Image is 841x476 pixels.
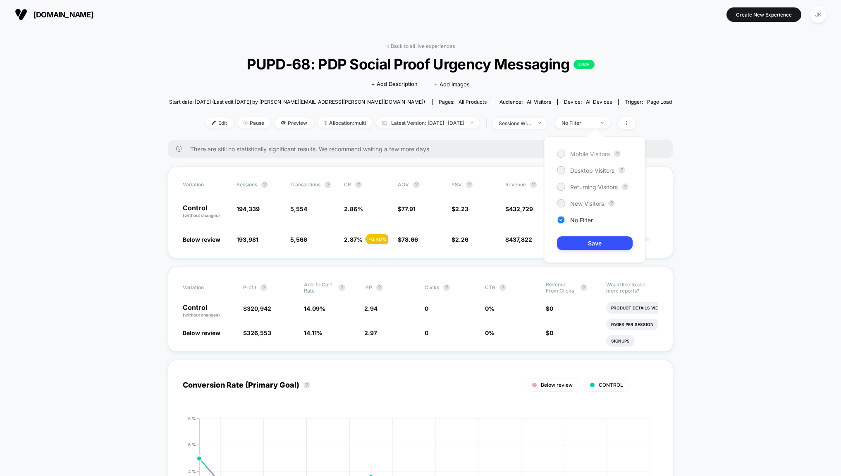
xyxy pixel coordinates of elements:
li: Product Details Views Rate [606,302,682,314]
span: Pause [237,117,270,129]
button: ? [608,200,615,207]
span: No Filter [570,217,593,224]
span: Start date: [DATE] (Last edit [DATE] by [PERSON_NAME][EMAIL_ADDRESS][PERSON_NAME][DOMAIN_NAME]) [169,99,425,105]
button: ? [339,284,345,291]
span: New Visitors [570,200,604,207]
span: CTR [485,284,495,290]
tspan: 6 % [188,442,196,447]
span: $ [398,205,416,212]
button: ? [261,181,268,188]
span: 0 [550,329,553,336]
span: Preview [275,117,313,129]
span: 2.87 % [344,236,363,243]
button: ? [355,181,362,188]
button: ? [260,284,267,291]
span: Allocation: multi [318,117,372,129]
span: 5,554 [290,205,307,212]
a: < Back to all live experiences [386,43,455,49]
span: CONTROL [599,382,623,388]
tspan: 4 % [188,469,196,474]
div: sessions with impression [499,120,532,126]
span: (without changes) [183,312,220,317]
span: AOV [398,181,409,188]
span: Profit [243,284,256,290]
span: 78.66 [401,236,418,243]
span: 77.91 [401,205,416,212]
div: No Filter [561,120,595,126]
div: Trigger: [625,99,672,105]
span: PUPD-68: PDP Social Proof Urgency Messaging [194,55,647,73]
span: 2.86 % [344,205,363,212]
button: ? [303,382,310,388]
span: All Visitors [527,99,551,105]
button: ? [581,284,587,291]
span: 2.94 [364,305,377,312]
span: Clicks [425,284,439,290]
span: 0 % [485,329,495,336]
button: JK [808,6,829,23]
button: ? [499,284,506,291]
span: Sessions [237,181,257,188]
span: $ [546,329,553,336]
span: 0 [425,305,428,312]
span: $ [505,236,532,243]
div: + 0.40 % [366,234,388,244]
img: calendar [382,121,387,125]
span: + Add Description [371,80,418,88]
span: | [484,117,492,129]
img: end [601,122,604,124]
span: Edit [206,117,233,129]
img: Visually logo [15,8,27,21]
span: 2.97 [364,329,377,336]
span: Returning Visitors [570,183,618,190]
button: ? [376,284,383,291]
span: $ [546,305,553,312]
img: rebalance [324,121,327,125]
span: Variation [183,281,228,294]
div: Pages: [439,99,487,105]
span: There are still no statistically significant results. We recommend waiting a few more days [190,145,657,152]
span: $ [452,205,468,212]
span: 0 % [485,305,495,312]
span: Variation [183,181,228,188]
button: ? [614,150,621,157]
button: ? [443,284,450,291]
span: + Add Images [434,81,470,88]
li: Pages Per Session [606,319,659,330]
img: end [538,122,541,124]
button: [DOMAIN_NAME] [12,8,96,21]
span: Latest Version: [DATE] - [DATE] [376,117,480,129]
span: $ [505,205,533,212]
span: Below review [541,382,573,388]
span: IPP [364,284,372,290]
span: Add To Cart Rate [304,281,334,294]
span: CR [344,181,351,188]
img: end [471,122,473,124]
span: Revenue [505,181,526,188]
p: Would like to see more reports? [606,281,658,294]
button: ? [466,181,473,188]
span: 2.23 [455,205,468,212]
span: 437,822 [509,236,532,243]
p: LIVE [573,60,594,69]
span: all devices [586,99,612,105]
span: [DOMAIN_NAME] [33,10,93,19]
div: Audience: [499,99,551,105]
button: ? [619,167,625,174]
span: $ [398,236,418,243]
span: 193,981 [237,236,258,243]
button: ? [413,181,420,188]
button: Save [557,236,633,250]
button: ? [530,181,537,188]
span: 320,942 [247,305,271,312]
button: Create New Experience [726,7,801,22]
span: $ [452,236,468,243]
span: Page Load [647,99,672,105]
span: PSV [452,181,462,188]
span: (without changes) [183,213,220,218]
tspan: 8 % [188,416,196,421]
span: Below review [183,236,220,243]
img: edit [212,121,216,125]
span: 432,729 [509,205,533,212]
span: 5,566 [290,236,307,243]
